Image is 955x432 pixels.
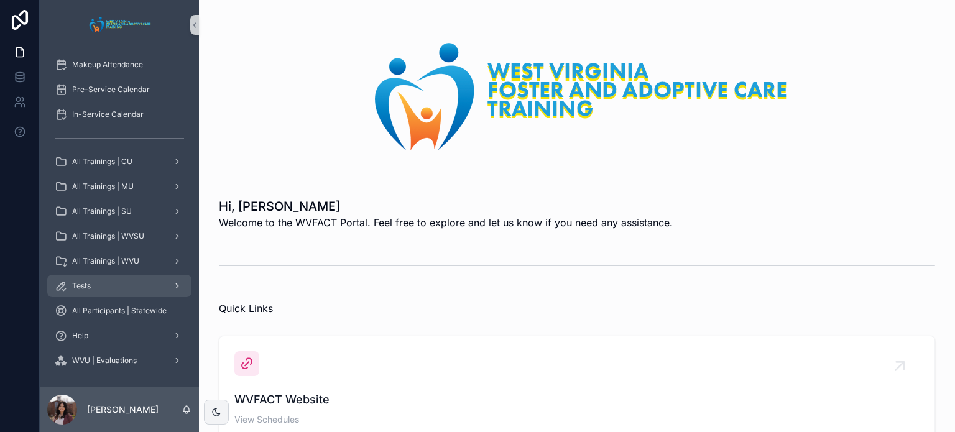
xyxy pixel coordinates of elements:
img: 26288-LogoRetina.png [351,30,803,163]
span: Tests [72,281,91,291]
img: App logo [86,15,154,35]
a: All Trainings | MU [47,175,191,198]
a: Makeup Attendance [47,53,191,76]
span: All Trainings | CU [72,157,132,167]
a: Tests [47,275,191,297]
span: Welcome to the WVFACT Portal. Feel free to explore and let us know if you need any assistance. [219,215,673,230]
span: Pre-Service Calendar [72,85,150,94]
a: WVU | Evaluations [47,349,191,372]
span: All Trainings | MU [72,182,134,191]
span: In-Service Calendar [72,109,144,119]
span: WVFACT Website [234,391,920,408]
span: Makeup Attendance [72,60,143,70]
a: Help [47,324,191,347]
span: WVU | Evaluations [72,356,137,365]
a: In-Service Calendar [47,103,191,126]
a: All Trainings | WVSU [47,225,191,247]
span: All Participants | Statewide [72,306,167,316]
a: All Trainings | CU [47,150,191,173]
p: [PERSON_NAME] [87,403,159,416]
a: Pre-Service Calendar [47,78,191,101]
div: scrollable content [40,50,199,387]
h1: Hi, [PERSON_NAME] [219,198,673,215]
span: All Trainings | WVSU [72,231,144,241]
a: All Participants | Statewide [47,300,191,322]
span: Quick Links [219,302,273,315]
a: All Trainings | SU [47,200,191,223]
span: All Trainings | WVU [72,256,139,266]
span: View Schedules [234,413,920,426]
a: All Trainings | WVU [47,250,191,272]
span: All Trainings | SU [72,206,132,216]
span: Help [72,331,88,341]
